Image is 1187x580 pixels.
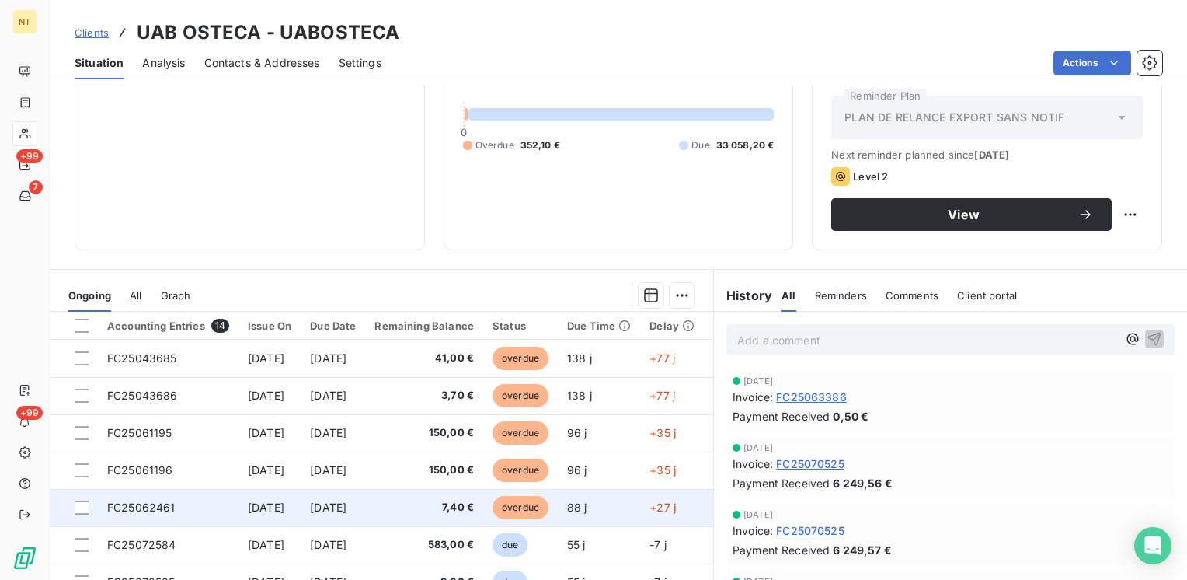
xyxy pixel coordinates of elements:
span: Graph [161,289,191,302]
div: Issue On [248,320,291,332]
span: [DATE] [248,426,284,439]
span: 6 249,56 € [833,475,893,491]
span: 41,00 € [374,351,474,366]
span: Client portal [957,289,1017,302]
span: 352,10 € [520,138,560,152]
span: FC25070525 [776,456,844,472]
span: FC25043685 [107,351,177,365]
span: 138 j [567,351,592,365]
span: [DATE] [310,389,346,402]
span: [DATE] [743,376,773,386]
span: Situation [75,55,124,71]
span: [DATE] [310,538,346,551]
span: due [493,533,527,557]
span: Level 2 [853,170,888,183]
button: View [831,198,1112,231]
span: 3,70 € [374,388,474,404]
span: overdue [493,459,548,482]
div: Status [493,320,548,332]
div: Accounting Entries [107,319,229,333]
span: View [850,208,1077,221]
span: Payment Received [733,475,830,491]
h6: History [714,286,772,305]
span: [DATE] [743,510,773,519]
span: FC25070525 [776,522,844,539]
span: +27 j [649,501,676,514]
span: [DATE] [248,351,284,365]
div: Remaining Balance [374,320,474,332]
span: 96 j [567,463,587,477]
span: +99 [16,149,43,163]
span: Payment Received [733,408,830,425]
span: 96 j [567,426,587,439]
span: Clients [75,26,109,39]
span: [DATE] [248,501,284,514]
span: +35 j [649,426,676,439]
span: +77 j [649,389,675,402]
span: [DATE] [248,463,284,477]
span: overdue [493,384,548,407]
span: Payment Received [733,542,830,558]
span: 88 j [567,501,587,514]
span: +99 [16,406,43,420]
div: Open Intercom Messenger [1134,527,1171,564]
span: FC25061196 [107,463,173,477]
div: Delay [649,320,694,332]
span: Comments [886,289,938,302]
span: 7,40 € [374,500,474,515]
span: FC25061195 [107,426,172,439]
span: FC25072584 [107,538,176,551]
div: Due Date [310,320,356,332]
span: 33 058,20 € [716,138,775,152]
span: [DATE] [248,389,284,402]
span: FC25043686 [107,389,178,402]
h3: UAB OSTECA - UABOSTECA [137,19,399,47]
span: Settings [339,55,381,71]
span: 150,00 € [374,425,474,441]
span: 55 j [567,538,586,551]
span: 583,00 € [374,537,474,553]
span: Invoice : [733,456,773,472]
span: -7 j [649,538,667,551]
div: NT [12,9,37,34]
span: [DATE] [310,501,346,514]
span: Overdue [475,138,514,152]
span: FC25062461 [107,501,176,514]
span: overdue [493,421,548,445]
span: FC25063386 [776,389,847,405]
span: Due [691,138,709,152]
span: 0 [461,126,467,138]
a: Clients [75,25,109,40]
span: Invoice : [733,522,773,539]
span: 150,00 € [374,463,474,478]
img: Logo LeanPay [12,546,37,571]
span: Next reminder planned since [831,148,1143,161]
span: 138 j [567,389,592,402]
span: +35 j [649,463,676,477]
span: overdue [493,347,548,370]
span: 7 [29,180,43,194]
span: Analysis [142,55,185,71]
div: Due Time [567,320,631,332]
span: Ongoing [68,289,111,302]
span: overdue [493,496,548,519]
span: [DATE] [248,538,284,551]
span: All [781,289,795,302]
span: 14 [211,319,229,333]
span: PLAN DE RELANCE EXPORT SANS NOTIF [844,110,1064,125]
button: Actions [1053,51,1131,75]
span: All [130,289,141,302]
span: 6 249,57 € [833,542,892,558]
span: +77 j [649,351,675,365]
span: [DATE] [310,351,346,365]
span: [DATE] [743,443,773,452]
span: [DATE] [310,426,346,439]
span: 0,50 € [833,408,868,425]
span: [DATE] [974,148,1009,161]
span: Reminders [815,289,867,302]
span: Contacts & Addresses [204,55,320,71]
span: [DATE] [310,463,346,477]
span: Invoice : [733,389,773,405]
